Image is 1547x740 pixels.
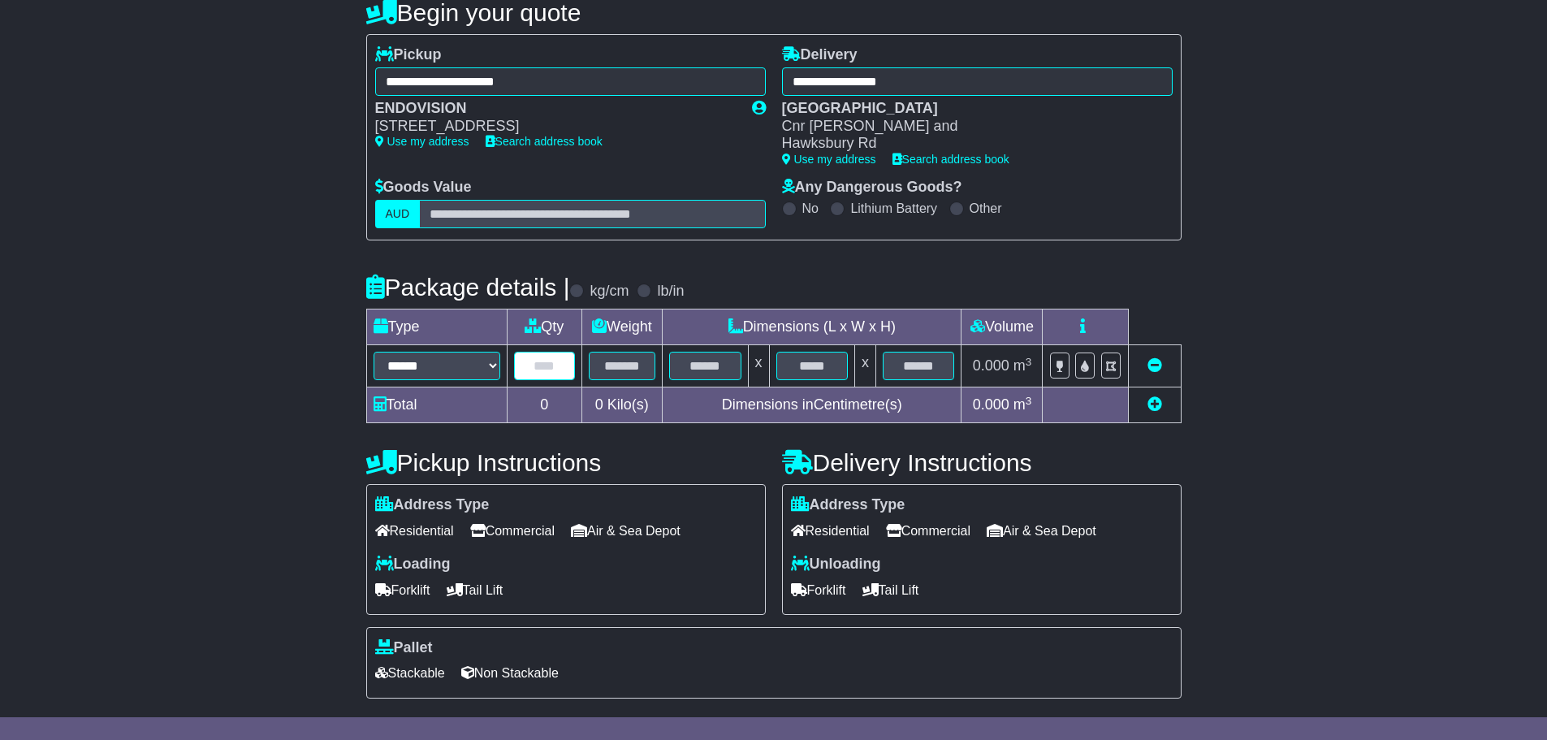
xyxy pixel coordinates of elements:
h4: Pickup Instructions [366,449,766,476]
span: Air & Sea Depot [571,518,681,543]
span: Air & Sea Depot [987,518,1096,543]
label: Loading [375,556,451,573]
label: Goods Value [375,179,472,197]
span: Tail Lift [862,578,919,603]
span: m [1013,357,1032,374]
td: Total [366,387,507,423]
span: Forklift [375,578,430,603]
td: 0 [507,387,581,423]
h4: Delivery Instructions [782,449,1182,476]
td: x [748,345,769,387]
span: 0.000 [973,396,1009,413]
label: Lithium Battery [850,201,937,216]
span: 0 [595,396,603,413]
label: Other [970,201,1002,216]
span: Residential [791,518,870,543]
label: kg/cm [590,283,629,301]
label: Address Type [791,496,905,514]
label: Unloading [791,556,881,573]
a: Use my address [375,135,469,148]
label: Pallet [375,639,433,657]
span: Residential [375,518,454,543]
span: Tail Lift [447,578,503,603]
span: Commercial [470,518,555,543]
td: Volume [961,309,1043,345]
a: Search address book [892,153,1009,166]
a: Add new item [1147,396,1162,413]
td: Type [366,309,507,345]
label: AUD [375,200,421,228]
h4: Package details | [366,274,570,301]
div: [STREET_ADDRESS] [375,118,736,136]
td: Qty [507,309,581,345]
a: Remove this item [1147,357,1162,374]
a: Search address book [486,135,603,148]
td: Kilo(s) [581,387,663,423]
span: m [1013,396,1032,413]
label: Delivery [782,46,858,64]
sup: 3 [1026,395,1032,407]
div: [GEOGRAPHIC_DATA] [782,100,1156,118]
td: Dimensions (L x W x H) [663,309,961,345]
td: Dimensions in Centimetre(s) [663,387,961,423]
div: Cnr [PERSON_NAME] and [782,118,1156,136]
span: Stackable [375,660,445,686]
sup: 3 [1026,356,1032,368]
div: Hawksbury Rd [782,135,1156,153]
label: Address Type [375,496,490,514]
label: Pickup [375,46,442,64]
span: Non Stackable [461,660,559,686]
label: lb/in [657,283,684,301]
label: Any Dangerous Goods? [782,179,962,197]
a: Use my address [782,153,876,166]
label: No [802,201,819,216]
td: x [854,345,875,387]
span: Commercial [886,518,970,543]
span: 0.000 [973,357,1009,374]
td: Weight [581,309,663,345]
span: Forklift [791,578,846,603]
div: ENDOVISION [375,100,736,118]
